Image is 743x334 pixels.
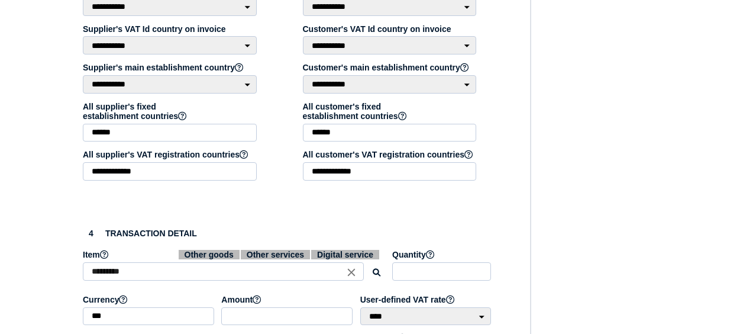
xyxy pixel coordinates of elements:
[303,102,479,121] label: All customer's fixed establishment countries
[83,24,259,34] label: Supplier's VAT Id country on invoice
[83,63,259,72] label: Supplier's main establishment country
[83,225,493,242] h3: Transaction detail
[360,295,493,304] label: User-defined VAT rate
[83,150,259,159] label: All supplier's VAT registration countries
[303,24,479,34] label: Customer's VAT Id country on invoice
[392,250,493,259] label: Quantity
[83,250,386,259] label: Item
[241,250,310,259] span: Other services
[367,263,386,282] button: Search for an item by HS code or use natural language description
[83,295,215,304] label: Currency
[221,295,354,304] label: Amount
[179,250,240,259] span: Other goods
[345,265,358,278] i: Close
[303,150,479,159] label: All customer's VAT registration countries
[311,250,379,259] span: Digital service
[303,63,479,72] label: Customer's main establishment country
[83,102,259,121] label: All supplier's fixed establishment countries
[83,225,99,242] div: 4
